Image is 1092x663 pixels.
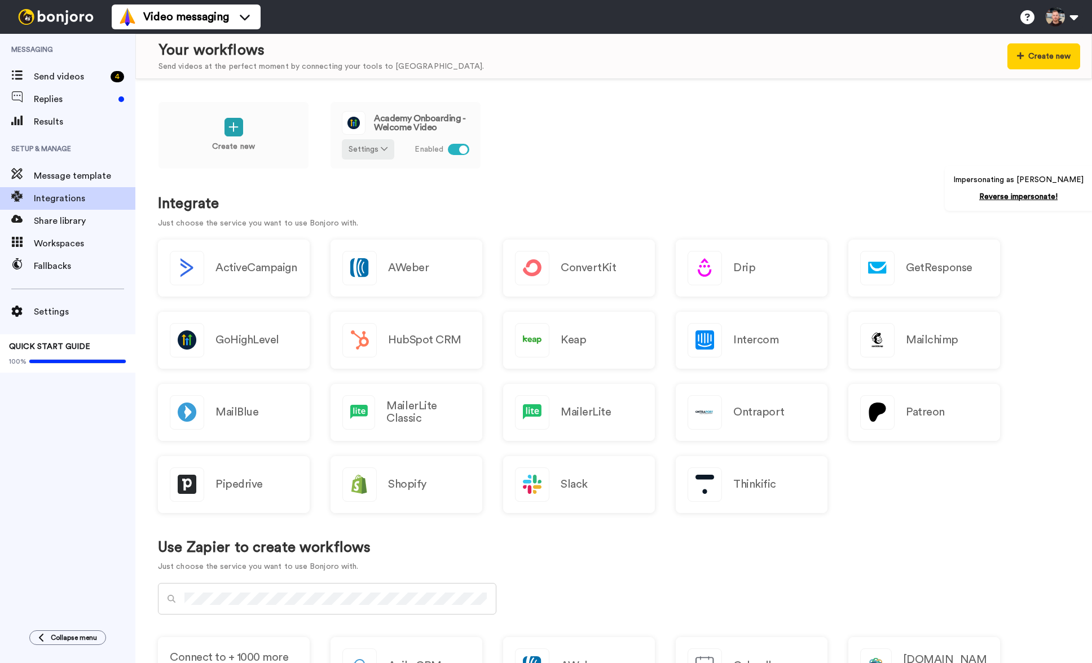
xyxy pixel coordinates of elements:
[331,312,482,369] a: HubSpot CRM
[388,478,426,490] h2: Shopify
[342,139,394,160] button: Settings
[561,406,611,418] h2: MailerLite
[111,71,124,82] div: 4
[34,70,106,83] span: Send videos
[733,262,755,274] h2: Drip
[9,343,90,351] span: QUICK START GUIDE
[516,468,549,501] img: logo_slack.svg
[979,193,1058,201] a: Reverse impersonate!
[676,240,827,297] a: Drip
[503,312,655,369] a: Keap
[861,251,894,285] img: logo_getresponse.svg
[561,334,586,346] h2: Keap
[503,240,655,297] a: ConvertKit
[170,396,204,429] img: logo_mailblue.png
[906,406,945,418] h2: Patreon
[688,251,721,285] img: logo_drip.svg
[331,384,482,441] a: MailerLite Classic
[343,251,376,285] img: logo_aweber.svg
[215,334,279,346] h2: GoHighLevel
[343,468,376,501] img: logo_shopify.svg
[29,630,106,645] button: Collapse menu
[212,141,255,153] p: Create new
[34,259,135,273] span: Fallbacks
[170,251,204,285] img: logo_activecampaign.svg
[953,174,1084,185] p: Impersonating as [PERSON_NAME]
[170,324,204,357] img: logo_gohighlevel.png
[34,92,114,106] span: Replies
[561,478,588,490] h2: Slack
[386,400,470,425] h2: MailerLite Classic
[14,9,98,25] img: bj-logo-header-white.svg
[118,8,136,26] img: vm-color.svg
[9,357,27,366] span: 100%
[906,262,972,274] h2: GetResponse
[158,540,371,556] h1: Use Zapier to create workflows
[688,396,721,429] img: logo_ontraport.svg
[34,214,135,228] span: Share library
[34,192,135,205] span: Integrations
[170,468,204,501] img: logo_pipedrive.png
[331,456,482,513] a: Shopify
[676,456,827,513] a: Thinkific
[158,561,371,573] p: Just choose the service you want to use Bonjoro with.
[215,262,297,274] h2: ActiveCampaign
[503,456,655,513] a: Slack
[676,312,827,369] a: Intercom
[158,101,309,169] a: Create new
[848,312,1000,369] a: Mailchimp
[676,384,827,441] a: Ontraport
[516,324,549,357] img: logo_keap.svg
[34,237,135,250] span: Workspaces
[158,384,310,441] a: MailBlue
[516,251,549,285] img: logo_convertkit.svg
[158,40,484,61] div: Your workflows
[343,324,376,357] img: logo_hubspot.svg
[215,406,258,418] h2: MailBlue
[158,456,310,513] a: Pipedrive
[516,396,549,429] img: logo_mailerlite.svg
[688,324,721,357] img: logo_intercom.svg
[158,240,310,297] button: ActiveCampaign
[388,334,461,346] h2: HubSpot CRM
[561,262,616,274] h2: ConvertKit
[1007,43,1080,69] button: Create new
[848,240,1000,297] a: GetResponse
[861,396,894,429] img: logo_patreon.svg
[688,468,721,501] img: logo_thinkific.svg
[906,334,958,346] h2: Mailchimp
[733,406,785,418] h2: Ontraport
[848,384,1000,441] a: Patreon
[330,101,481,169] a: Academy Onboarding - Welcome VideoSettings Enabled
[143,9,229,25] span: Video messaging
[343,396,375,429] img: logo_mailerlite.svg
[733,334,778,346] h2: Intercom
[342,112,365,134] img: logo_gohighlevel.png
[51,633,97,642] span: Collapse menu
[158,61,484,73] div: Send videos at the perfect moment by connecting your tools to [GEOGRAPHIC_DATA].
[158,218,1069,229] p: Just choose the service you want to use Bonjoro with.
[34,169,135,183] span: Message template
[374,114,469,132] span: Academy Onboarding - Welcome Video
[34,115,135,129] span: Results
[158,312,310,369] a: GoHighLevel
[503,384,655,441] a: MailerLite
[158,196,1069,212] h1: Integrate
[34,305,135,319] span: Settings
[331,240,482,297] a: AWeber
[733,478,776,490] h2: Thinkific
[388,262,429,274] h2: AWeber
[215,478,263,490] h2: Pipedrive
[861,324,894,357] img: logo_mailchimp.svg
[415,144,443,156] span: Enabled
